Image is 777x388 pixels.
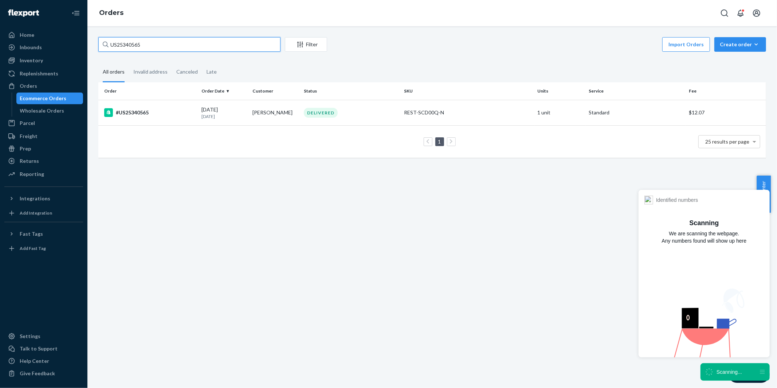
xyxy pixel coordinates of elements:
button: Open notifications [733,6,748,20]
p: Standard [589,109,683,116]
a: Freight [4,130,83,142]
input: Search orders [98,37,280,52]
a: Help Center [4,355,83,367]
div: Prep [20,145,31,152]
div: Settings [20,333,40,340]
div: Invalid address [133,62,168,81]
th: Order Date [199,82,250,100]
a: Wholesale Orders [16,105,83,117]
button: Give Feedback [4,368,83,379]
span: 25 results per page [706,138,750,145]
div: Customer [252,88,298,94]
div: Replenishments [20,70,58,77]
th: Fee [686,82,766,100]
div: Inventory [20,57,43,64]
div: Home [20,31,34,39]
div: Filter [285,41,327,48]
button: Help Center [757,176,771,213]
div: Talk to Support [20,345,58,352]
div: Add Fast Tag [20,245,46,251]
div: REST-SCD00Q-N [404,109,532,116]
div: Parcel [20,119,35,127]
button: Create order [714,37,766,52]
a: Inventory [4,55,83,66]
a: Page 1 is your current page [437,138,443,145]
th: Order [98,82,199,100]
td: 1 unit [535,100,586,125]
a: Add Integration [4,207,83,219]
div: Inbounds [20,44,42,51]
td: $12.07 [686,100,766,125]
div: All orders [103,62,125,82]
th: Units [535,82,586,100]
div: Ecommerce Orders [20,95,67,102]
button: Close Navigation [68,6,83,20]
div: Late [207,62,217,81]
div: Reporting [20,171,44,178]
div: [DATE] [201,106,247,119]
th: SKU [401,82,535,100]
button: Open Search Box [717,6,732,20]
td: [PERSON_NAME] [250,100,301,125]
div: Wholesale Orders [20,107,64,114]
div: Canceled [176,62,198,81]
a: Orders [99,9,123,17]
button: Talk to Support [4,343,83,354]
span: Chat [16,5,31,12]
button: Filter [285,37,327,52]
div: Freight [20,133,38,140]
div: Create order [720,41,761,48]
div: DELIVERED [304,108,338,118]
a: Settings [4,330,83,342]
a: Orders [4,80,83,92]
a: Prep [4,143,83,154]
a: Inbounds [4,42,83,53]
a: Returns [4,155,83,167]
div: Fast Tags [20,230,43,238]
p: [DATE] [201,113,247,119]
button: Open account menu [749,6,764,20]
a: Ecommerce Orders [16,93,83,104]
button: Fast Tags [4,228,83,240]
div: #US25340565 [104,108,196,117]
ol: breadcrumbs [93,3,129,24]
a: Replenishments [4,68,83,79]
div: Help Center [20,357,49,365]
div: Give Feedback [20,370,55,377]
th: Service [586,82,686,100]
button: Import Orders [662,37,710,52]
div: Orders [20,82,37,90]
a: Parcel [4,117,83,129]
img: Flexport logo [8,9,39,17]
a: Reporting [4,168,83,180]
a: Add Fast Tag [4,243,83,254]
div: Add Integration [20,210,52,216]
a: Home [4,29,83,41]
div: Returns [20,157,39,165]
div: Integrations [20,195,50,202]
button: Integrations [4,193,83,204]
th: Status [301,82,401,100]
